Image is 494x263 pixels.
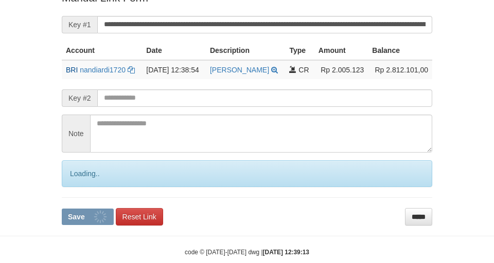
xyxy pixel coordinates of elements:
[62,16,97,33] span: Key #1
[314,41,368,60] th: Amount
[62,160,432,187] div: Loading..
[368,60,432,79] td: Rp 2.812.101,00
[368,41,432,60] th: Balance
[285,41,314,60] th: Type
[298,66,309,74] span: CR
[66,66,78,74] span: BRI
[142,41,206,60] th: Date
[128,66,135,74] a: Copy nandiardi1720 to clipboard
[80,66,126,74] a: nandiardi1720
[263,249,309,256] strong: [DATE] 12:39:13
[206,41,285,60] th: Description
[116,208,163,226] a: Reset Link
[62,41,142,60] th: Account
[62,209,114,225] button: Save
[185,249,309,256] small: code © [DATE]-[DATE] dwg |
[314,60,368,79] td: Rp 2.005.123
[62,89,97,107] span: Key #2
[142,60,206,79] td: [DATE] 12:38:54
[210,66,269,74] a: [PERSON_NAME]
[122,213,156,221] span: Reset Link
[62,115,90,153] span: Note
[68,213,85,221] span: Save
